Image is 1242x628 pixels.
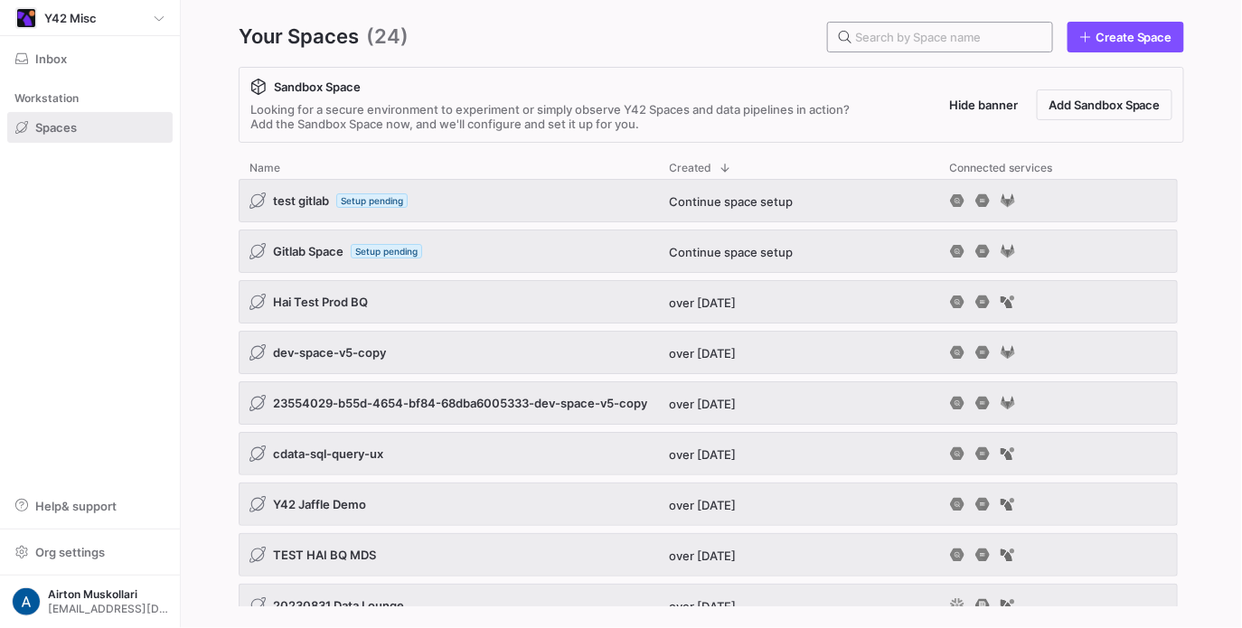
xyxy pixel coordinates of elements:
button: Add Sandbox Space [1037,89,1172,120]
span: over [DATE] [670,346,737,361]
span: Your Spaces [239,22,359,52]
a: Spaces [7,112,173,143]
span: Hide banner [949,98,1018,112]
span: TEST HAI BQ MDS [273,548,376,562]
span: Name [249,162,280,174]
button: Inbox [7,43,173,74]
div: Press SPACE to select this row. [239,230,1178,280]
input: Search by Space name [855,30,1038,44]
span: Spaces [35,120,77,135]
span: [EMAIL_ADDRESS][DOMAIN_NAME] [48,603,168,615]
span: Setup pending [351,244,422,258]
span: test gitlab [273,193,329,208]
span: 20230831 Data Lounge [273,598,404,613]
div: Workstation [7,85,173,112]
span: Created [670,162,712,174]
span: Y42 Jaffle Demo [273,497,366,511]
span: Inbox [35,52,67,66]
img: https://storage.googleapis.com/y42-prod-data-exchange/images/E4LAT4qaMCxLTOZoOQ32fao10ZFgsP4yJQ8S... [17,9,35,27]
div: Press SPACE to select this row. [239,432,1178,483]
span: dev-space-v5-copy [273,345,386,360]
div: Press SPACE to select this row. [239,280,1178,331]
span: Airton Muskollari [48,588,168,601]
button: Hide banner [937,89,1030,120]
span: over [DATE] [670,447,737,462]
span: Hai Test Prod BQ [273,295,368,309]
span: Gitlab Space [273,244,343,258]
button: Org settings [7,537,173,567]
div: Press SPACE to select this row. [239,533,1178,584]
span: over [DATE] [670,548,737,563]
img: https://lh3.googleusercontent.com/a/AATXAJyyGjhbEl7Z_5IO_MZVv7Koc9S-C6PkrQR59X_w=s96-c [12,587,41,616]
button: https://lh3.googleusercontent.com/a/AATXAJyyGjhbEl7Z_5IO_MZVv7Koc9S-C6PkrQR59X_w=s96-cAirton Musk... [7,583,173,621]
span: Add Sandbox Space [1049,98,1161,112]
div: Looking for a secure environment to experiment or simply observe Y42 Spaces and data pipelines in... [250,102,850,131]
div: Press SPACE to select this row. [239,331,1178,381]
button: Help& support [7,491,173,521]
a: Create Space [1068,22,1184,52]
span: Help & support [35,499,117,513]
span: (24) [366,22,409,52]
span: Setup pending [336,193,408,208]
span: Sandbox Space [274,80,361,94]
span: over [DATE] [670,599,737,614]
div: Press SPACE to select this row. [239,483,1178,533]
span: over [DATE] [670,295,737,310]
span: cdata-sql-query-ux [273,446,383,461]
span: over [DATE] [670,397,737,411]
span: Connected services [950,162,1053,174]
span: Org settings [35,545,105,559]
span: Create Space [1096,30,1172,44]
span: over [DATE] [670,498,737,512]
span: Continue space setup [670,245,794,259]
div: Press SPACE to select this row. [239,179,1178,230]
span: Y42 Misc [44,11,97,25]
span: Continue space setup [670,194,794,209]
span: 23554029-b55d-4654-bf84-68dba6005333-dev-space-v5-copy [273,396,647,410]
a: Org settings [7,547,173,561]
div: Press SPACE to select this row. [239,381,1178,432]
